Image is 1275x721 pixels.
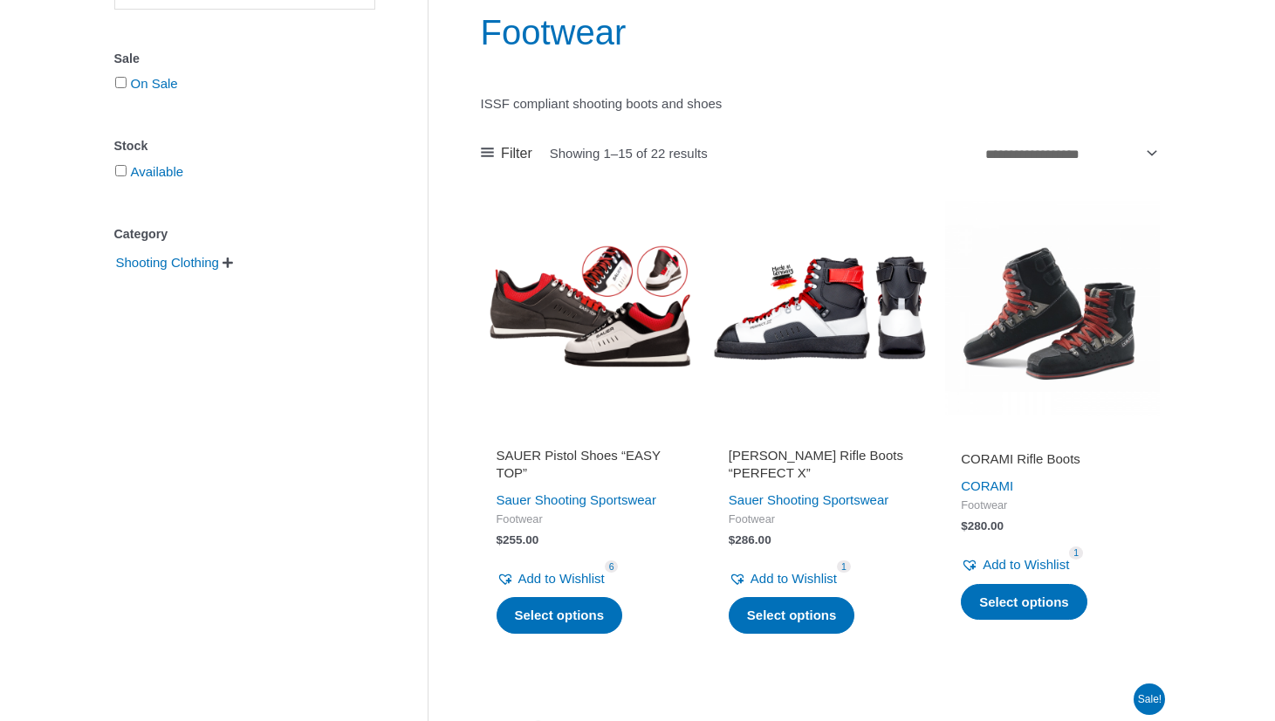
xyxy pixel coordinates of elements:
[114,254,221,269] a: Shooting Clothing
[729,533,771,546] bdi: 286.00
[497,492,656,507] a: Sauer Shooting Sportswear
[497,426,680,447] iframe: Customer reviews powered by Trustpilot
[497,447,680,481] h2: SAUER Pistol Shoes “EASY TOP”
[481,141,532,167] a: Filter
[961,450,1144,468] h2: CORAMI Rifle Boots
[114,222,375,247] div: Category
[983,557,1069,572] span: Add to Wishlist
[729,447,912,481] h2: [PERSON_NAME] Rifle Boots “PERFECT X”
[497,512,680,527] span: Footwear
[729,426,912,447] iframe: Customer reviews powered by Trustpilot
[481,8,1161,57] h1: Footwear
[961,519,968,532] span: $
[751,571,837,586] span: Add to Wishlist
[497,533,539,546] bdi: 255.00
[961,426,1144,447] iframe: Customer reviews powered by Trustpilot
[1134,683,1165,715] span: Sale!
[115,165,127,176] input: Available
[497,533,504,546] span: $
[550,147,708,160] p: Showing 1–15 of 22 results
[729,566,837,591] a: Add to Wishlist
[729,447,912,488] a: [PERSON_NAME] Rifle Boots “PERFECT X”
[131,76,178,91] a: On Sale
[961,519,1004,532] bdi: 280.00
[501,141,532,167] span: Filter
[979,140,1161,168] select: Shop order
[114,134,375,159] div: Stock
[481,201,696,415] img: SAUER Pistol Shoes "EASY TOP"
[945,201,1160,415] img: CORAMI Rifle Boots
[497,447,680,488] a: SAUER Pistol Shoes “EASY TOP”
[729,597,855,634] a: Select options for “SAUER Rifle Boots "PERFECT X"”
[115,77,127,88] input: On Sale
[1069,546,1083,560] span: 1
[497,597,623,634] a: Select options for “SAUER Pistol Shoes "EASY TOP"”
[837,560,851,573] span: 1
[131,164,184,179] a: Available
[114,46,375,72] div: Sale
[481,92,1161,116] p: ISSF compliant shooting boots and shoes
[713,201,928,415] img: PERFECT X
[961,478,1013,493] a: CORAMI
[729,492,888,507] a: Sauer Shooting Sportswear
[729,512,912,527] span: Footwear
[497,566,605,591] a: Add to Wishlist
[518,571,605,586] span: Add to Wishlist
[605,560,619,573] span: 6
[961,553,1069,577] a: Add to Wishlist
[114,248,221,278] span: Shooting Clothing
[961,450,1144,474] a: CORAMI Rifle Boots
[729,533,736,546] span: $
[961,498,1144,513] span: Footwear
[223,257,233,269] span: 
[961,584,1087,621] a: Select options for “CORAMI Rifle Boots”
